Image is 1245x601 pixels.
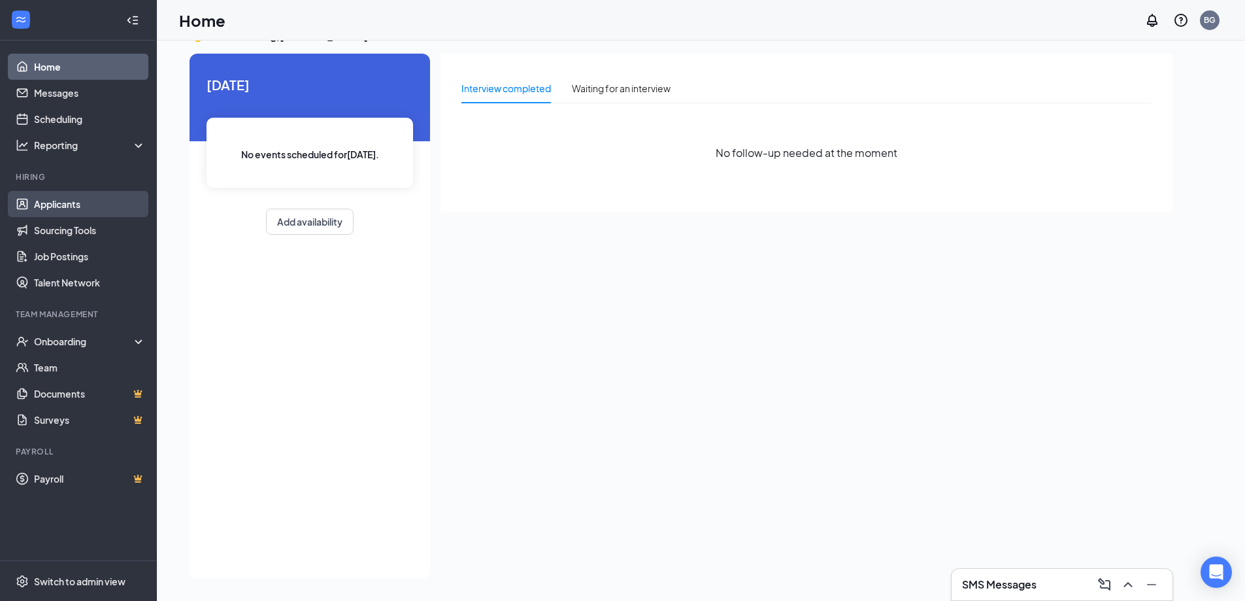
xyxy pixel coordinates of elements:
span: No events scheduled for [DATE] . [241,147,379,162]
svg: WorkstreamLogo [14,13,27,26]
a: Sourcing Tools [34,217,146,243]
div: Reporting [34,139,146,152]
div: Hiring [16,171,143,182]
svg: Notifications [1144,12,1160,28]
div: Switch to admin view [34,575,125,588]
a: Team [34,354,146,381]
div: Team Management [16,309,143,320]
a: Job Postings [34,243,146,269]
a: Scheduling [34,106,146,132]
a: PayrollCrown [34,466,146,492]
svg: Settings [16,575,29,588]
svg: UserCheck [16,335,29,348]
svg: Collapse [126,14,139,27]
h1: Home [179,9,225,31]
button: Minimize [1141,574,1162,595]
a: Applicants [34,191,146,217]
a: SurveysCrown [34,407,146,433]
div: BG [1204,14,1216,26]
div: Payroll [16,446,143,457]
button: Add availability [266,209,354,235]
svg: Minimize [1144,577,1159,592]
div: Onboarding [34,335,135,348]
div: Interview completed [461,81,551,95]
a: Talent Network [34,269,146,296]
svg: ChevronUp [1120,577,1136,592]
div: Open Intercom Messenger [1201,557,1232,588]
svg: ComposeMessage [1097,577,1112,592]
a: DocumentsCrown [34,381,146,407]
svg: QuestionInfo [1173,12,1189,28]
a: Home [34,54,146,80]
svg: Analysis [16,139,29,152]
span: [DATE] [207,75,413,95]
button: ChevronUp [1118,574,1138,595]
button: ComposeMessage [1094,574,1115,595]
h3: SMS Messages [962,577,1037,592]
a: Messages [34,80,146,106]
div: Waiting for an interview [572,81,671,95]
span: No follow-up needed at the moment [716,145,897,161]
